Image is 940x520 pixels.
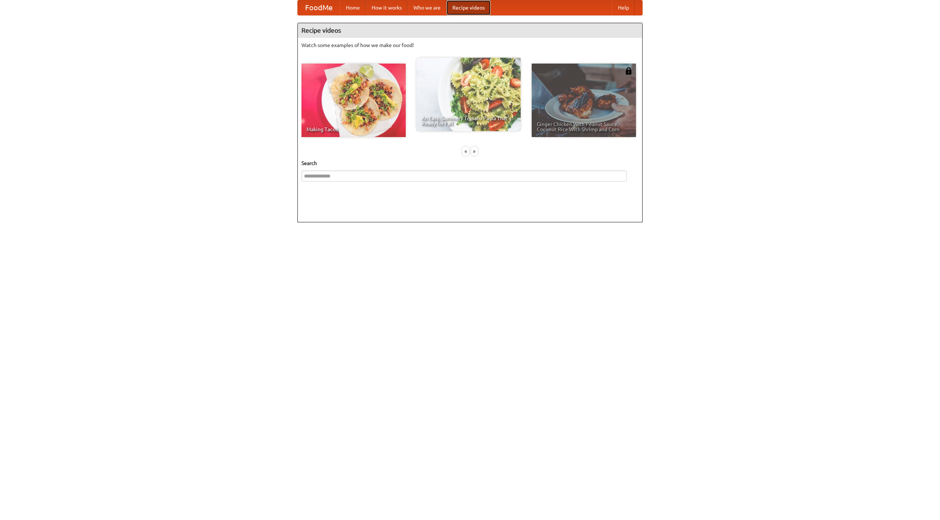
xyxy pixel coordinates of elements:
h5: Search [301,159,639,167]
a: Home [340,0,366,15]
span: An Easy, Summery Tomato Pasta That's Ready for Fall [422,116,516,126]
h4: Recipe videos [298,23,642,38]
a: Help [612,0,635,15]
a: Making Tacos [301,64,406,137]
p: Watch some examples of how we make our food! [301,42,639,49]
a: FoodMe [298,0,340,15]
span: Making Tacos [307,127,401,132]
div: » [471,147,478,156]
img: 483408.png [625,67,632,75]
a: How it works [366,0,408,15]
a: An Easy, Summery Tomato Pasta That's Ready for Fall [416,58,521,131]
a: Who we are [408,0,446,15]
a: Recipe videos [446,0,491,15]
div: « [462,147,469,156]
